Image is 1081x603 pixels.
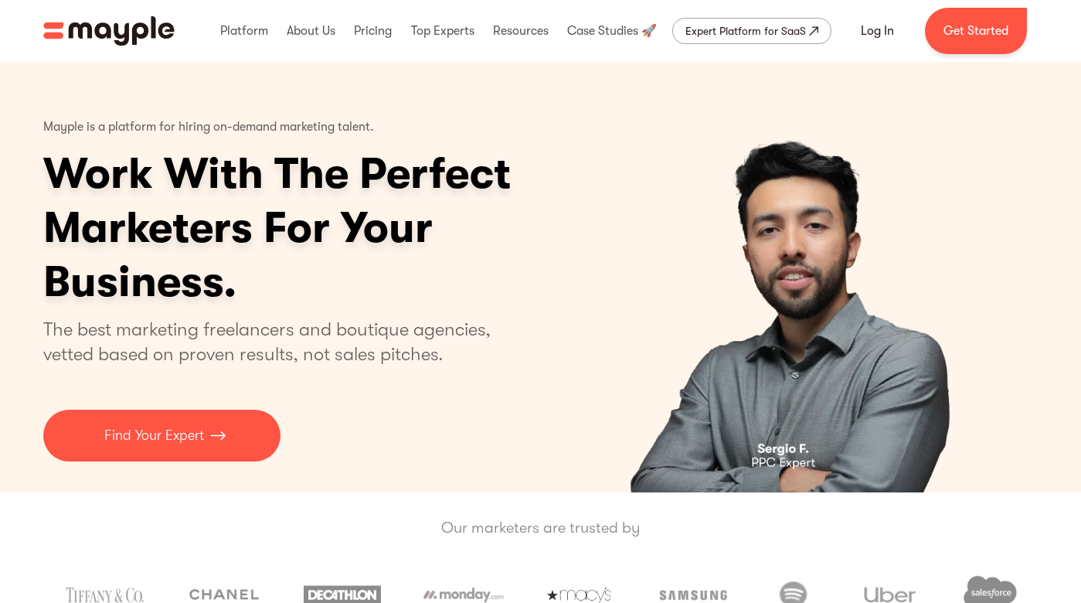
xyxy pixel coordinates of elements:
[43,108,374,147] p: Mayple is a platform for hiring on-demand marketing talent.
[216,6,272,56] div: Platform
[43,147,631,309] h1: Work With The Perfect Marketers For Your Business.
[556,62,1039,492] div: 1 of 4
[43,16,175,46] img: Mayple logo
[104,425,204,446] p: Find Your Expert
[925,8,1027,54] a: Get Started
[350,6,396,56] div: Pricing
[43,317,509,366] p: The best marketing freelancers and boutique agencies, vetted based on proven results, not sales p...
[407,6,478,56] div: Top Experts
[685,22,806,40] div: Expert Platform for SaaS
[43,16,175,46] a: home
[489,6,552,56] div: Resources
[556,62,1039,492] div: carousel
[842,12,913,49] a: Log In
[43,410,280,462] a: Find Your Expert
[283,6,339,56] div: About Us
[672,18,831,44] a: Expert Platform for SaaS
